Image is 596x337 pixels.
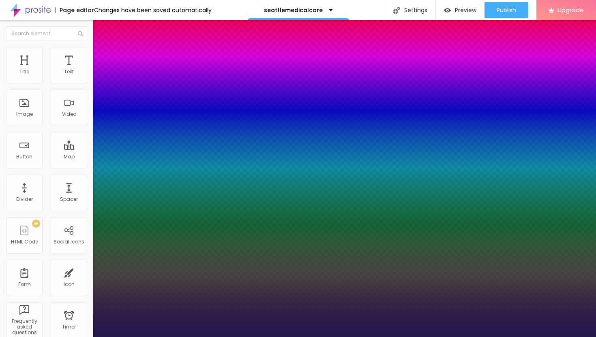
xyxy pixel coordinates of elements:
div: Icon [64,282,75,287]
img: Icone [393,7,400,14]
span: Preview [455,7,476,13]
div: Title [19,69,29,75]
div: Text [64,69,74,75]
div: Map [64,154,75,160]
div: HTML Code [11,239,38,245]
div: Frequently asked questions [8,318,40,336]
p: seattlemedicalcare [264,7,323,13]
div: Divider [16,196,33,202]
button: Publish [485,2,528,18]
div: Timer [62,324,76,330]
input: Search element [6,26,87,41]
div: Button [16,154,32,160]
span: Publish [497,7,516,13]
div: Social Icons [54,239,84,245]
div: Spacer [60,196,78,202]
img: Icone [78,31,83,36]
div: Image [16,111,33,117]
div: Changes have been saved automatically [94,7,212,13]
div: Form [18,282,31,287]
div: Page editor [55,7,94,13]
span: Upgrade [557,6,584,13]
button: Preview [436,2,485,18]
img: view-1.svg [444,7,451,14]
div: Video [62,111,76,117]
